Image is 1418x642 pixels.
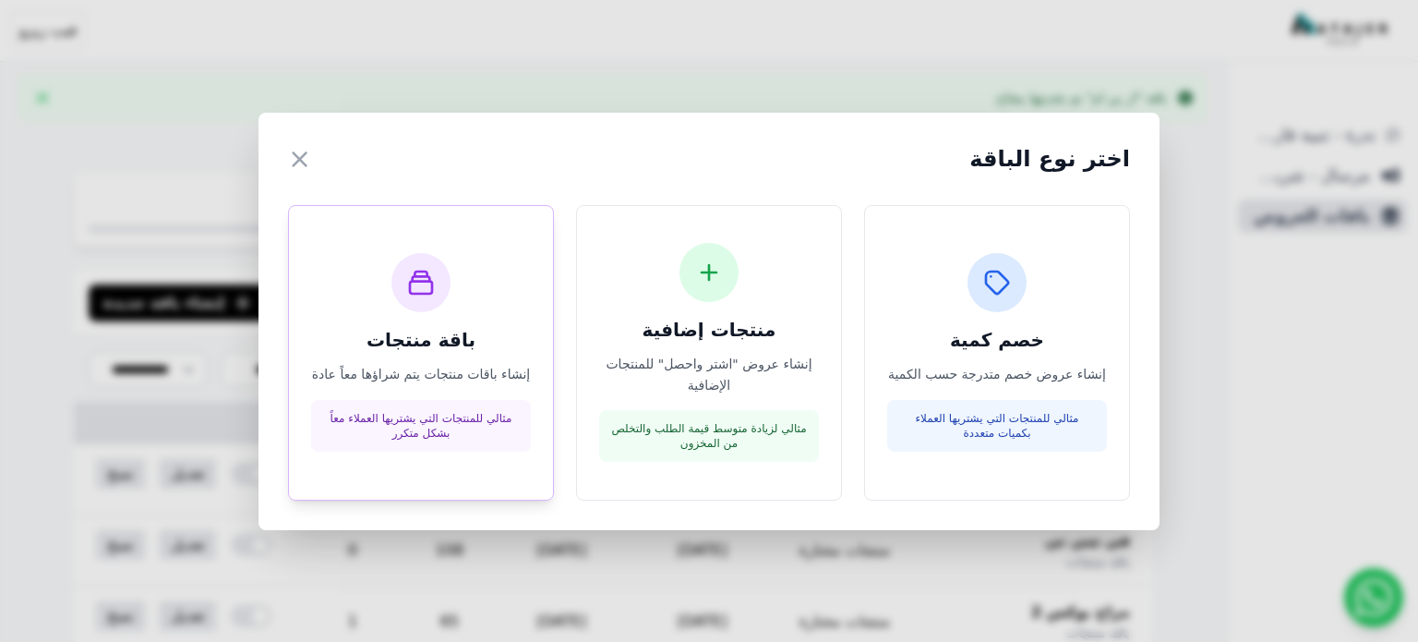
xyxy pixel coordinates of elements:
[322,411,520,441] p: مثالي للمنتجات التي يشتريها العملاء معاً بشكل متكرر
[288,142,311,176] button: ×
[887,364,1107,385] p: إنشاء عروض خصم متدرجة حسب الكمية
[599,317,819,343] h3: منتجات إضافية
[311,327,531,353] h3: باقة منتجات
[610,421,808,451] p: مثالي لزيادة متوسط قيمة الطلب والتخلص من المخزون
[311,364,531,385] p: إنشاء باقات منتجات يتم شراؤها معاً عادة
[898,411,1096,441] p: مثالي للمنتجات التي يشتريها العملاء بكميات متعددة
[887,327,1107,353] h3: خصم كمية
[599,354,819,396] p: إنشاء عروض "اشتر واحصل" للمنتجات الإضافية
[969,144,1130,174] h2: اختر نوع الباقة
